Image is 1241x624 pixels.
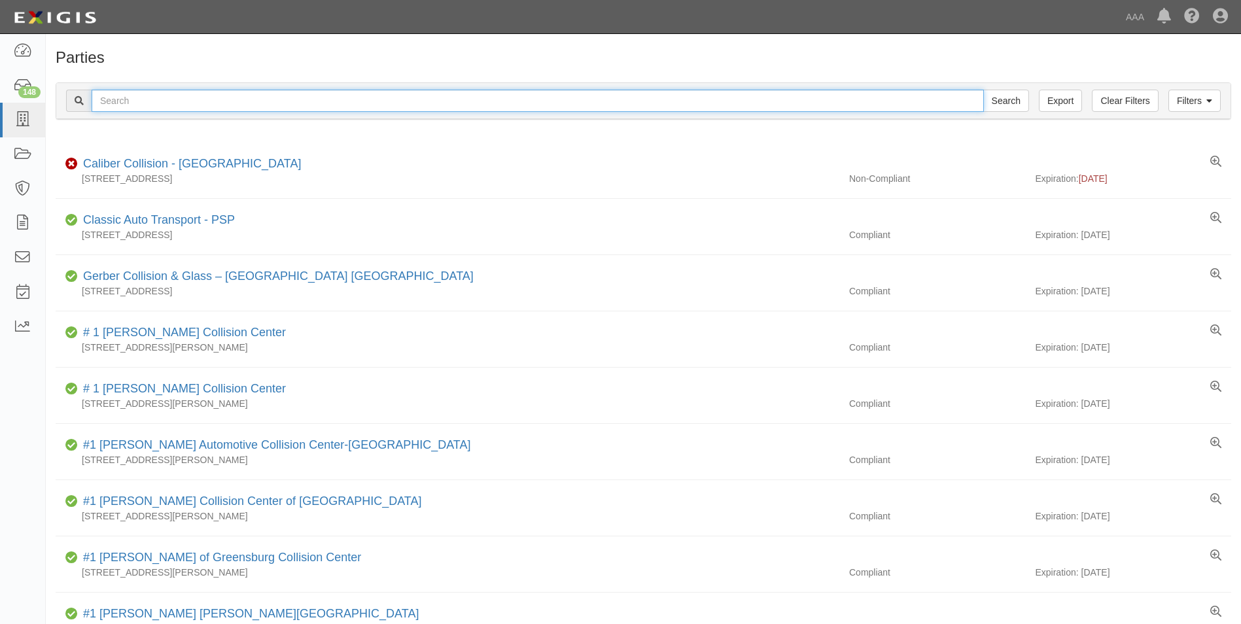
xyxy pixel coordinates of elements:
div: [STREET_ADDRESS] [56,228,839,241]
a: View results summary [1210,493,1221,506]
div: 148 [18,86,41,98]
div: Expiration: [1035,172,1231,185]
a: #1 [PERSON_NAME] Collision Center of [GEOGRAPHIC_DATA] [83,494,422,508]
img: logo-5460c22ac91f19d4615b14bd174203de0afe785f0fc80cf4dbbc73dc1793850b.png [10,6,100,29]
i: Help Center - Complianz [1184,9,1200,25]
div: # 1 Cochran Collision Center [78,381,286,398]
i: Non-Compliant [65,160,78,169]
div: #1 Cochran Collision Center of Greensburg [78,493,422,510]
a: AAA [1119,4,1151,30]
a: View results summary [1210,437,1221,450]
a: #1 [PERSON_NAME] of Greensburg Collision Center [83,551,361,564]
div: Expiration: [DATE] [1035,228,1231,241]
div: Expiration: [DATE] [1035,397,1231,410]
a: View results summary [1210,212,1221,225]
div: [STREET_ADDRESS][PERSON_NAME] [56,566,839,579]
div: [STREET_ADDRESS][PERSON_NAME] [56,510,839,523]
div: Compliant [839,341,1035,354]
i: Compliant [65,610,78,619]
div: [STREET_ADDRESS][PERSON_NAME] [56,397,839,410]
div: Compliant [839,228,1035,241]
a: Clear Filters [1092,90,1158,112]
i: Compliant [65,497,78,506]
a: View results summary [1210,381,1221,394]
span: [DATE] [1079,173,1108,184]
div: [STREET_ADDRESS] [56,172,839,185]
div: Expiration: [DATE] [1035,285,1231,298]
div: #1 Cochran Automotive Collision Center-Monroeville [78,437,471,454]
a: View results summary [1210,549,1221,563]
div: Caliber Collision - Gainesville [78,156,301,173]
a: Filters [1168,90,1221,112]
div: [STREET_ADDRESS][PERSON_NAME] [56,453,839,466]
div: Expiration: [DATE] [1035,510,1231,523]
div: Compliant [839,397,1035,410]
div: Expiration: [DATE] [1035,341,1231,354]
div: #1 Cochran of Greensburg Collision Center [78,549,361,566]
h1: Parties [56,49,1231,66]
div: Expiration: [DATE] [1035,453,1231,466]
a: View results summary [1210,606,1221,619]
a: #1 [PERSON_NAME] [PERSON_NAME][GEOGRAPHIC_DATA] [83,607,419,620]
i: Compliant [65,553,78,563]
i: Compliant [65,328,78,338]
div: # 1 Cochran Collision Center [78,324,286,341]
div: [STREET_ADDRESS][PERSON_NAME] [56,341,839,354]
i: Compliant [65,216,78,225]
a: Classic Auto Transport - PSP [83,213,235,226]
a: View results summary [1210,324,1221,338]
a: Caliber Collision - [GEOGRAPHIC_DATA] [83,157,301,170]
a: View results summary [1210,156,1221,169]
a: #1 [PERSON_NAME] Automotive Collision Center-[GEOGRAPHIC_DATA] [83,438,471,451]
input: Search [983,90,1029,112]
a: Gerber Collision & Glass – [GEOGRAPHIC_DATA] [GEOGRAPHIC_DATA] [83,269,474,283]
i: Compliant [65,272,78,281]
input: Search [92,90,984,112]
div: Gerber Collision & Glass – Houston Brighton [78,268,474,285]
div: Compliant [839,453,1035,466]
div: Compliant [839,510,1035,523]
a: # 1 [PERSON_NAME] Collision Center [83,326,286,339]
div: Non-Compliant [839,172,1035,185]
div: Compliant [839,566,1035,579]
div: Compliant [839,285,1035,298]
div: Expiration: [DATE] [1035,566,1231,579]
a: # 1 [PERSON_NAME] Collision Center [83,382,286,395]
a: View results summary [1210,268,1221,281]
a: Export [1039,90,1082,112]
div: #1 Cochran Robinson Township [78,606,419,623]
i: Compliant [65,441,78,450]
div: Classic Auto Transport - PSP [78,212,235,229]
div: [STREET_ADDRESS] [56,285,839,298]
i: Compliant [65,385,78,394]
